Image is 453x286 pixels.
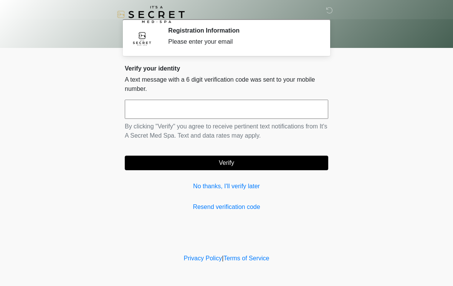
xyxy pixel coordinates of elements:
a: Privacy Policy [184,255,222,261]
a: Resend verification code [125,202,328,212]
a: | [222,255,223,261]
button: Verify [125,156,328,170]
a: Terms of Service [223,255,269,261]
img: Agent Avatar [131,27,154,50]
p: A text message with a 6 digit verification code was sent to your mobile number. [125,75,328,94]
h2: Registration Information [168,27,317,34]
a: No thanks, I'll verify later [125,182,328,191]
div: Please enter your email [168,37,317,46]
h2: Verify your identity [125,65,328,72]
p: By clicking "Verify" you agree to receive pertinent text notifications from It's A Secret Med Spa... [125,122,328,140]
img: It's A Secret Med Spa Logo [117,6,185,23]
